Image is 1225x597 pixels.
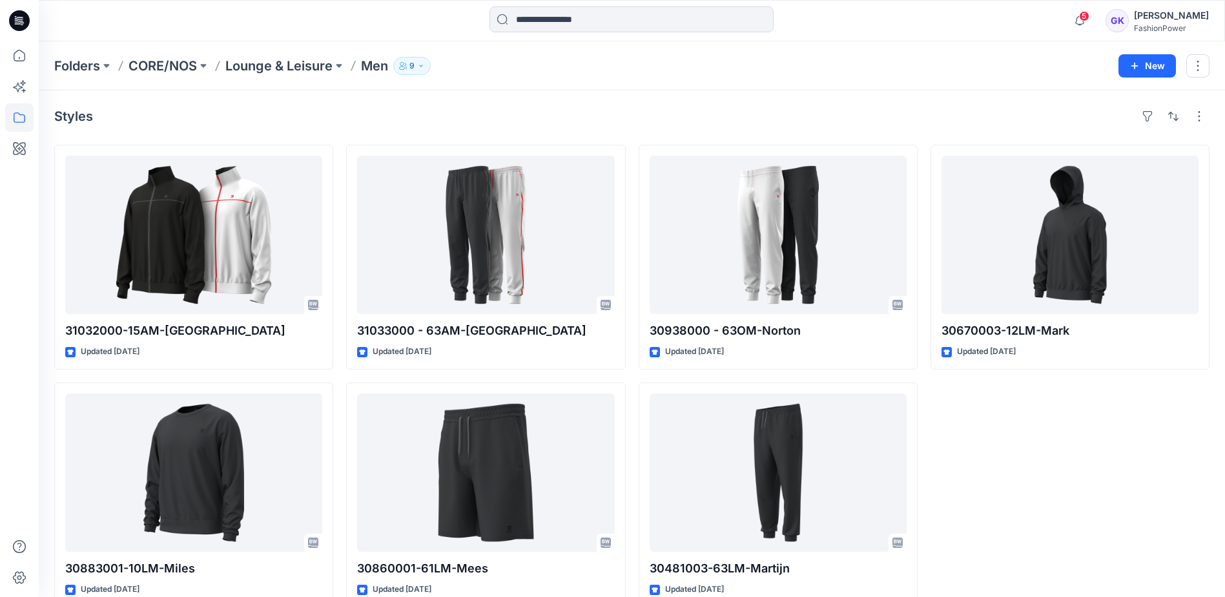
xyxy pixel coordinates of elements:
[957,345,1016,359] p: Updated [DATE]
[650,156,907,314] a: 30938000 - 63OM-Norton
[357,393,614,552] a: 30860001-61LM-Mees
[81,583,139,596] p: Updated [DATE]
[54,57,100,75] a: Folders
[65,322,322,340] p: 31032000-15AM-[GEOGRAPHIC_DATA]
[650,393,907,552] a: 30481003-63LM-Martijn
[1079,11,1089,21] span: 5
[409,59,415,73] p: 9
[361,57,388,75] p: Men
[357,156,614,314] a: 31033000 - 63AM-Milan
[942,322,1199,340] p: 30670003-12LM-Mark
[1134,23,1209,33] div: FashionPower
[1118,54,1176,78] button: New
[357,322,614,340] p: 31033000 - 63AM-[GEOGRAPHIC_DATA]
[65,156,322,314] a: 31032000-15AM-Milan
[942,156,1199,314] a: 30670003-12LM-Mark
[373,345,431,359] p: Updated [DATE]
[1106,9,1129,32] div: GK
[81,345,139,359] p: Updated [DATE]
[665,345,724,359] p: Updated [DATE]
[393,57,431,75] button: 9
[665,583,724,596] p: Updated [DATE]
[225,57,333,75] a: Lounge & Leisure
[373,583,431,596] p: Updated [DATE]
[54,109,93,124] h4: Styles
[65,393,322,552] a: 30883001-10LM-Miles
[129,57,197,75] a: CORE/NOS
[650,322,907,340] p: 30938000 - 63OM-Norton
[65,560,322,578] p: 30883001-10LM-Miles
[1134,8,1209,23] div: [PERSON_NAME]
[357,560,614,578] p: 30860001-61LM-Mees
[650,560,907,578] p: 30481003-63LM-Martijn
